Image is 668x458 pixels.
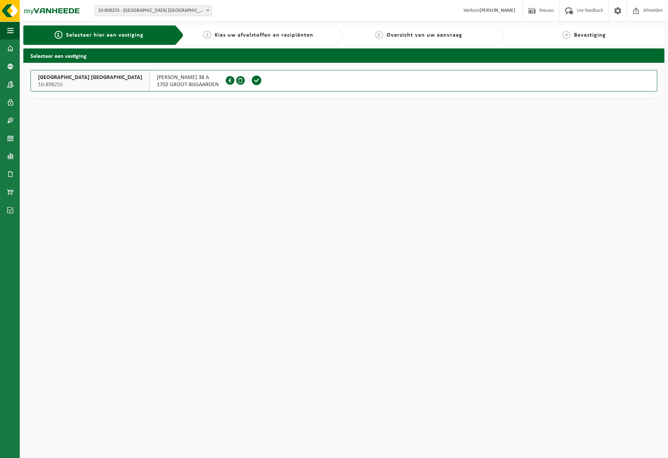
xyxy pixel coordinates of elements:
strong: [PERSON_NAME] [480,8,515,13]
span: 1 [55,31,62,39]
span: 2 [203,31,211,39]
span: 10-898255 - SARAWAK NV - GROOT-BIJGAARDEN [95,5,212,16]
span: [PERSON_NAME] 38 A [157,74,219,81]
span: 10-898255 - SARAWAK NV - GROOT-BIJGAARDEN [95,6,211,16]
span: 1702 GROOT-BIJGAARDEN [157,81,219,88]
span: Kies uw afvalstoffen en recipiënten [215,32,313,38]
button: [GEOGRAPHIC_DATA] [GEOGRAPHIC_DATA] 10-898255 [PERSON_NAME] 38 A1702 GROOT-BIJGAARDEN [31,70,657,92]
span: 10-898255 [38,81,142,88]
h2: Selecteer een vestiging [23,48,664,62]
span: Selecteer hier een vestiging [66,32,144,38]
span: Bevestiging [574,32,606,38]
span: 3 [375,31,383,39]
span: 4 [562,31,570,39]
span: [GEOGRAPHIC_DATA] [GEOGRAPHIC_DATA] [38,74,142,81]
span: Overzicht van uw aanvraag [387,32,462,38]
